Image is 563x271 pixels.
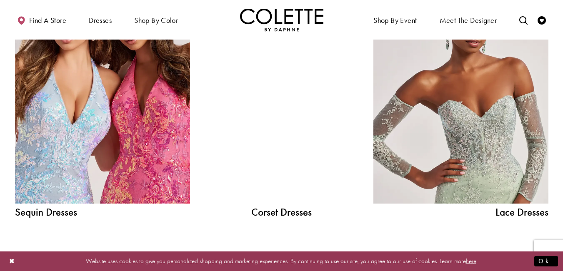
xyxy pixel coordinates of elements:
[89,16,112,25] span: Dresses
[15,207,190,217] span: Sequin Dresses
[535,8,548,31] a: Check Wishlist
[134,16,178,25] span: Shop by color
[438,8,499,31] a: Meet the designer
[466,257,476,265] a: here
[371,8,419,31] span: Shop By Event
[373,207,548,217] span: Lace Dresses
[517,8,530,31] a: Toggle search
[132,8,180,31] span: Shop by color
[440,16,497,25] span: Meet the designer
[219,207,344,217] a: Corset Dresses
[60,256,503,267] p: Website uses cookies to give you personalized shopping and marketing experiences. By continuing t...
[373,16,417,25] span: Shop By Event
[29,16,66,25] span: Find a store
[15,8,68,31] a: Find a store
[87,8,114,31] span: Dresses
[534,256,558,266] button: Submit Dialog
[240,8,323,31] a: Visit Home Page
[240,8,323,31] img: Colette by Daphne
[5,254,19,269] button: Close Dialog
